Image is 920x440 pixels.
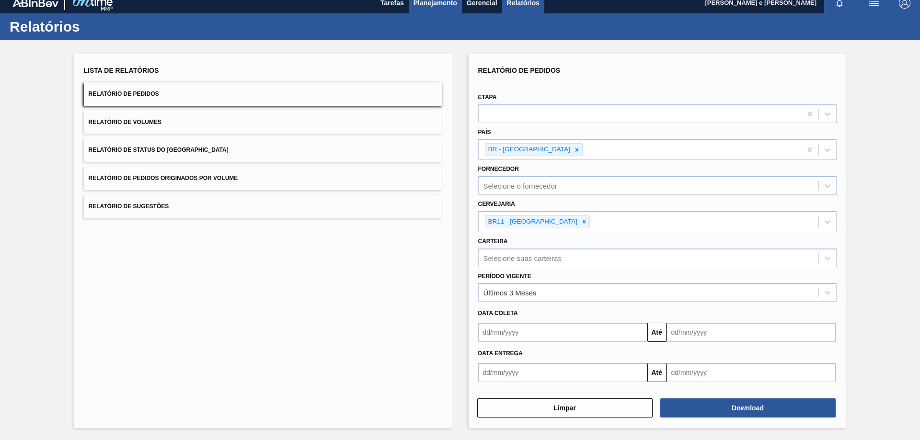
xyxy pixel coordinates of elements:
[667,363,836,382] input: dd/mm/yyyy
[485,144,572,156] div: BR - [GEOGRAPHIC_DATA]
[478,350,523,357] span: Data entrega
[84,111,442,134] button: Relatório de Volumes
[478,238,508,245] label: Carteira
[478,363,647,382] input: dd/mm/yyyy
[647,363,667,382] button: Até
[478,273,531,280] label: Período Vigente
[478,166,519,172] label: Fornecedor
[477,398,653,417] button: Limpar
[478,201,515,207] label: Cervejaria
[84,82,442,106] button: Relatório de Pedidos
[483,289,537,297] div: Últimos 3 Meses
[89,119,161,125] span: Relatório de Volumes
[647,323,667,342] button: Até
[478,94,497,101] label: Etapa
[478,129,491,135] label: País
[483,254,562,262] div: Selecione suas carteiras
[89,90,159,97] span: Relatório de Pedidos
[89,203,169,210] span: Relatório de Sugestões
[84,167,442,190] button: Relatório de Pedidos Originados por Volume
[483,182,557,190] div: Selecione o fornecedor
[10,21,180,32] h1: Relatórios
[478,67,561,74] span: Relatório de Pedidos
[667,323,836,342] input: dd/mm/yyyy
[485,216,579,228] div: BR11 - [GEOGRAPHIC_DATA]
[84,138,442,162] button: Relatório de Status do [GEOGRAPHIC_DATA]
[478,310,518,316] span: Data coleta
[84,67,159,74] span: Lista de Relatórios
[660,398,836,417] button: Download
[84,195,442,218] button: Relatório de Sugestões
[89,175,238,181] span: Relatório de Pedidos Originados por Volume
[478,323,647,342] input: dd/mm/yyyy
[89,147,229,153] span: Relatório de Status do [GEOGRAPHIC_DATA]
